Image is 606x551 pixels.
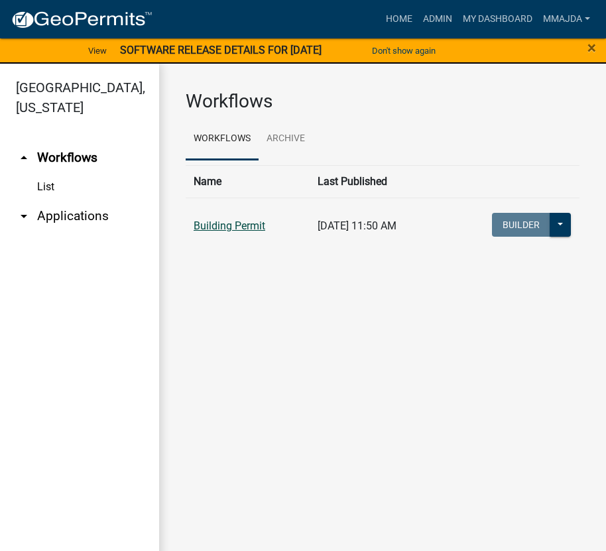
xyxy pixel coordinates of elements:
a: mmajda [538,7,595,32]
span: × [587,38,596,57]
h3: Workflows [186,90,579,113]
i: arrow_drop_down [16,208,32,224]
a: Workflows [186,118,259,160]
button: Builder [492,213,550,237]
button: Don't show again [367,40,441,62]
th: Name [186,165,310,198]
a: Archive [259,118,313,160]
th: Last Published [310,165,444,198]
a: Home [381,7,418,32]
a: My Dashboard [457,7,538,32]
span: [DATE] 11:50 AM [318,219,396,232]
button: Close [587,40,596,56]
strong: SOFTWARE RELEASE DETAILS FOR [DATE] [120,44,322,56]
a: Building Permit [194,219,265,232]
a: Admin [418,7,457,32]
i: arrow_drop_up [16,150,32,166]
a: View [83,40,112,62]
